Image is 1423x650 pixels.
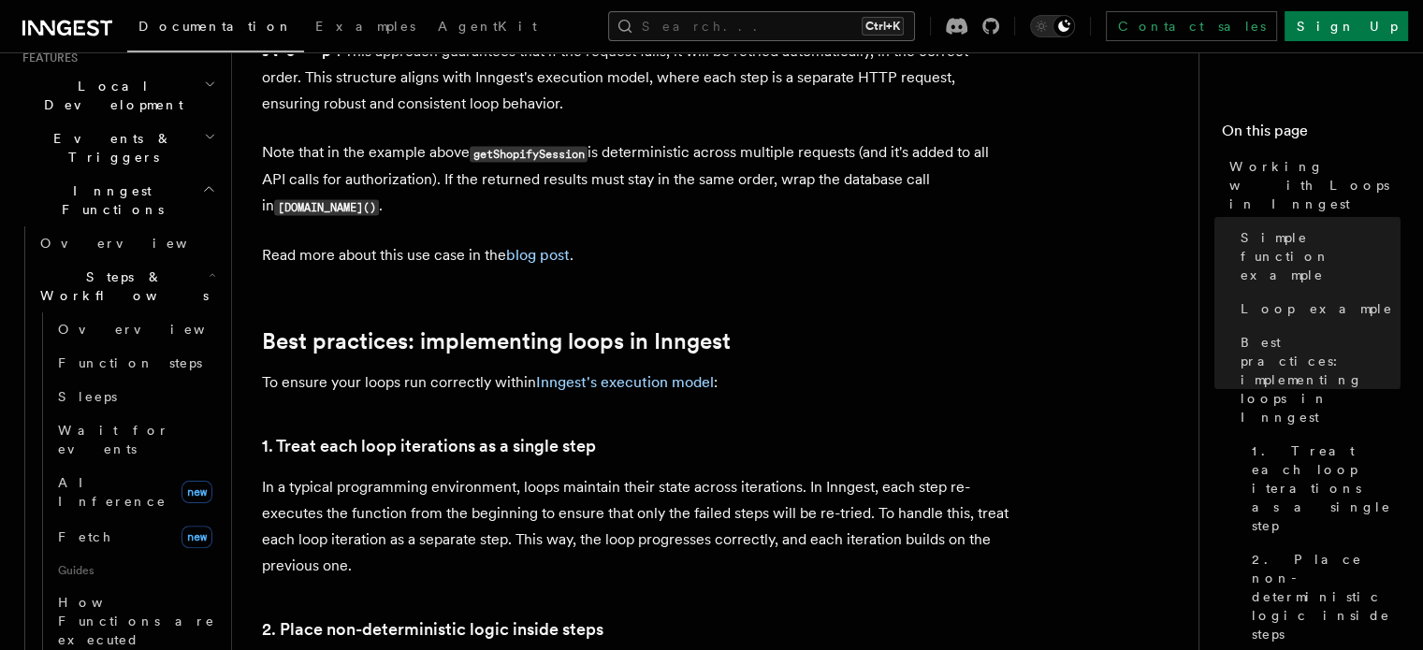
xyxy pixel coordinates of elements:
span: Working with Loops in Inngest [1229,157,1401,213]
a: Fetchnew [51,518,220,556]
a: 1. Treat each loop iterations as a single step [1244,434,1401,542]
button: Events & Triggers [15,122,220,174]
span: 2. Place non-deterministic logic inside steps [1252,550,1401,643]
a: Overview [51,312,220,346]
a: Sleeps [51,380,220,413]
span: new [182,481,212,503]
span: How Functions are executed [58,595,215,647]
span: Fetch [58,529,112,544]
span: Loop example [1241,299,1393,318]
span: Function steps [58,355,202,370]
p: Read more about this use case in the . [262,242,1010,268]
a: Simple function example [1233,221,1401,292]
a: Sign Up [1285,11,1408,41]
span: Events & Triggers [15,129,204,166]
span: Local Development [15,77,204,114]
a: Loop example [1233,292,1401,325]
button: Local Development [15,69,220,122]
p: To ensure your loops run correctly within : [262,369,1010,396]
p: In a typical programming environment, loops maintain their state across iterations. In Inngest, e... [262,474,1010,579]
a: 2. Place non-deterministic logic inside steps [262,616,603,643]
p: Note that in the example above is deterministic across multiple requests (and it's added to all A... [262,139,1010,220]
a: Wait for events [51,413,220,466]
span: 1. Treat each loop iterations as a single step [1252,441,1401,535]
a: 1. Treat each loop iterations as a single step [262,433,596,459]
a: Overview [33,226,220,260]
a: AI Inferencenew [51,466,220,518]
span: Examples [315,19,415,34]
button: Toggle dark mode [1030,15,1075,37]
a: Working with Loops in Inngest [1222,150,1401,221]
a: Inngest's execution model [536,373,714,391]
a: Examples [304,6,427,51]
a: Best practices: implementing loops in Inngest [262,328,731,354]
span: Documentation [138,19,293,34]
button: Search...Ctrl+K [608,11,915,41]
span: Guides [51,556,220,585]
span: new [182,526,212,548]
span: Inngest Functions [15,181,202,219]
button: Steps & Workflows [33,260,220,312]
span: AI Inference [58,475,167,509]
a: Function steps [51,346,220,380]
span: Overview [40,236,233,251]
span: Features [15,51,78,65]
button: Inngest Functions [15,174,220,226]
a: Best practices: implementing loops in Inngest [1233,325,1401,434]
span: Simple function example [1241,228,1401,284]
a: Documentation [127,6,304,52]
span: Wait for events [58,423,169,456]
span: Best practices: implementing loops in Inngest [1241,333,1401,426]
h4: On this page [1222,120,1401,150]
code: [DOMAIN_NAME]() [274,199,379,215]
span: Overview [58,322,251,337]
kbd: Ctrl+K [862,17,904,36]
a: blog post [506,246,570,264]
span: AgentKit [438,19,537,34]
a: Contact sales [1106,11,1277,41]
span: Steps & Workflows [33,267,209,305]
span: Sleeps [58,389,117,404]
code: getShopifySession [470,146,588,162]
a: AgentKit [427,6,548,51]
